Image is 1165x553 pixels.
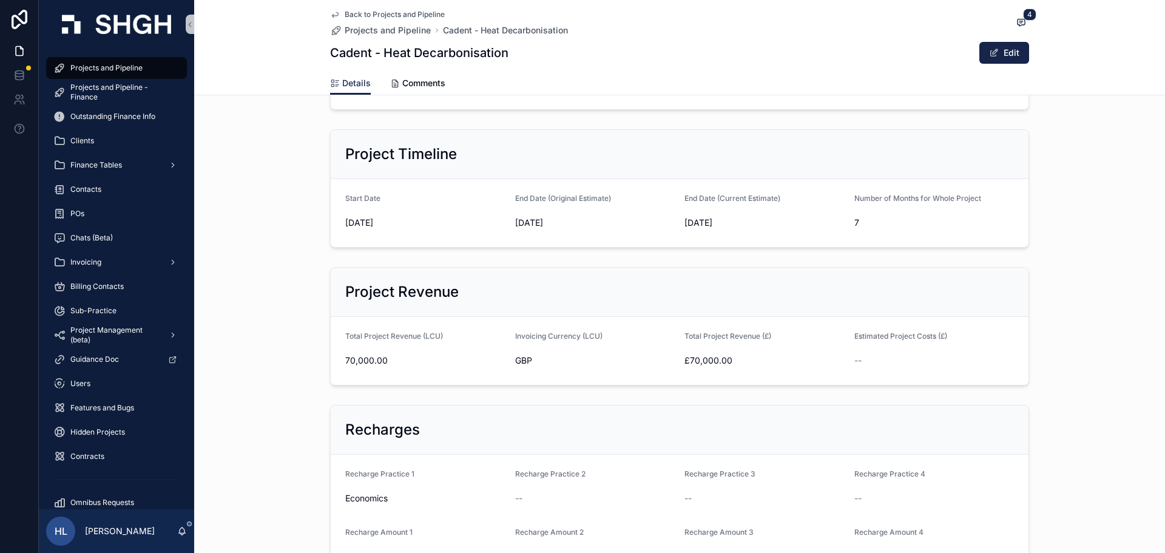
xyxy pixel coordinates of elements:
[70,282,124,291] span: Billing Contacts
[70,257,101,267] span: Invoicing
[684,217,845,229] span: [DATE]
[46,203,187,225] a: POs
[70,355,119,364] span: Guidance Doc
[684,528,754,537] span: Recharge Amount 3
[345,331,443,341] span: Total Project Revenue (LCU)
[854,331,947,341] span: Estimated Project Costs (£)
[684,492,692,504] span: --
[46,106,187,127] a: Outstanding Finance Info
[515,492,522,504] span: --
[46,492,187,514] a: Omnibus Requests
[46,57,187,79] a: Projects and Pipeline
[330,10,445,19] a: Back to Projects and Pipeline
[70,403,134,413] span: Features and Bugs
[46,130,187,152] a: Clients
[1023,8,1036,21] span: 4
[70,112,155,121] span: Outstanding Finance Info
[46,276,187,297] a: Billing Contacts
[684,469,755,478] span: Recharge Practice 3
[330,72,371,95] a: Details
[46,373,187,395] a: Users
[46,421,187,443] a: Hidden Projects
[684,194,780,203] span: End Date (Current Estimate)
[70,160,122,170] span: Finance Tables
[515,194,611,203] span: End Date (Original Estimate)
[70,452,104,461] span: Contracts
[70,379,90,388] span: Users
[854,217,1015,229] span: 7
[39,49,194,509] div: scrollable content
[46,251,187,273] a: Invoicing
[342,77,371,89] span: Details
[854,528,924,537] span: Recharge Amount 4
[46,300,187,322] a: Sub-Practice
[345,194,380,203] span: Start Date
[979,42,1029,64] button: Edit
[515,528,584,537] span: Recharge Amount 2
[46,178,187,200] a: Contacts
[70,136,94,146] span: Clients
[854,194,981,203] span: Number of Months for Whole Project
[345,355,505,367] span: 70,000.00
[46,446,187,467] a: Contracts
[854,469,925,478] span: Recharge Practice 4
[515,331,603,341] span: Invoicing Currency (LCU)
[70,63,143,73] span: Projects and Pipeline
[515,355,532,367] span: GBP
[85,525,155,537] p: [PERSON_NAME]
[684,355,845,367] span: £70,000.00
[70,498,134,507] span: Omnibus Requests
[70,325,159,345] span: Project Management (beta)
[345,24,431,36] span: Projects and Pipeline
[70,209,84,219] span: POs
[46,81,187,103] a: Projects and Pipeline - Finance
[515,469,586,478] span: Recharge Practice 2
[345,492,388,504] span: Economics
[46,227,187,249] a: Chats (Beta)
[684,331,771,341] span: Total Project Revenue (£)
[70,306,116,316] span: Sub-Practice
[1013,16,1029,31] button: 4
[55,524,67,538] span: HL
[345,144,457,164] h2: Project Timeline
[46,348,187,370] a: Guidance Doc
[345,10,445,19] span: Back to Projects and Pipeline
[345,528,413,537] span: Recharge Amount 1
[46,324,187,346] a: Project Management (beta)
[345,420,420,439] h2: Recharges
[70,83,175,102] span: Projects and Pipeline - Finance
[345,469,414,478] span: Recharge Practice 1
[46,397,187,419] a: Features and Bugs
[402,77,445,89] span: Comments
[62,15,171,34] img: App logo
[443,24,568,36] a: Cadent - Heat Decarbonisation
[46,154,187,176] a: Finance Tables
[330,44,508,61] h1: Cadent - Heat Decarbonisation
[515,217,675,229] span: [DATE]
[854,492,862,504] span: --
[70,233,113,243] span: Chats (Beta)
[330,24,431,36] a: Projects and Pipeline
[70,185,101,194] span: Contacts
[345,282,459,302] h2: Project Revenue
[345,217,505,229] span: [DATE]
[390,72,445,97] a: Comments
[70,427,125,437] span: Hidden Projects
[854,355,862,367] span: --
